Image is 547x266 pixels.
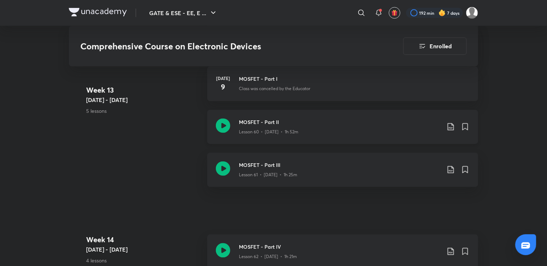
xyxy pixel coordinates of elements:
p: Lesson 62 • [DATE] • 1h 21m [239,254,297,260]
p: 4 lessons [86,257,201,265]
h3: MOSFET - Part IV [239,243,441,251]
h4: 9 [216,82,230,93]
img: avatar [391,10,398,16]
h5: [DATE] - [DATE] [86,96,201,104]
h3: MOSFET - Part II [239,119,441,126]
h6: [DATE] [216,75,230,82]
a: MOSFET - Part IILesson 60 • [DATE] • 1h 52m [207,110,478,153]
h3: Comprehensive Course on Electronic Devices [80,41,363,52]
p: Class was cancelled by the Educator [239,86,310,92]
p: Lesson 60 • [DATE] • 1h 52m [239,129,298,136]
button: GATE & ESE - EE, E ... [145,6,222,20]
a: MOSFET - Part IIILesson 61 • [DATE] • 1h 25m [207,153,478,196]
a: Company Logo [69,8,127,18]
p: Lesson 61 • [DATE] • 1h 25m [239,172,297,178]
img: Avantika Choudhary [466,7,478,19]
p: 5 lessons [86,107,201,115]
h5: [DATE] - [DATE] [86,245,201,254]
h3: MOSFET - Part III [239,161,441,169]
button: avatar [389,7,400,19]
h3: MOSFET - Part I [239,75,470,83]
h4: Week 14 [86,235,201,245]
a: [DATE]9MOSFET - Part IClass was cancelled by the Educator [207,67,478,110]
img: Company Logo [69,8,127,17]
h4: Week 13 [86,85,201,96]
img: streak [439,9,446,17]
button: Enrolled [403,37,467,55]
